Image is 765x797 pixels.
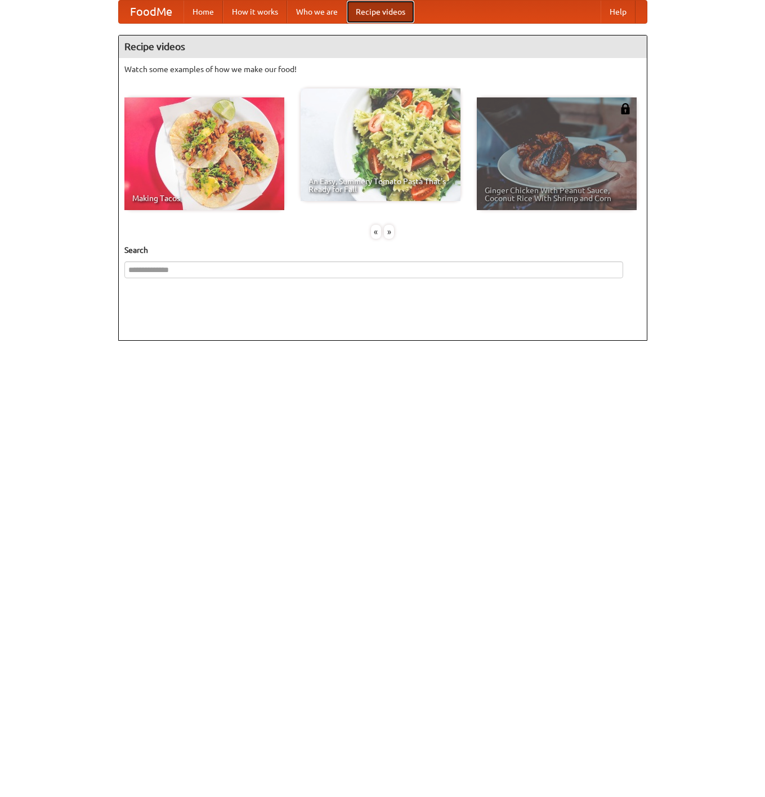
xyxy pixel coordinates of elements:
a: Home [184,1,223,23]
h5: Search [124,244,641,256]
div: « [371,225,381,239]
a: FoodMe [119,1,184,23]
a: Who we are [287,1,347,23]
a: Making Tacos [124,97,284,210]
span: An Easy, Summery Tomato Pasta That's Ready for Fall [308,177,453,193]
a: Help [601,1,636,23]
a: Recipe videos [347,1,414,23]
img: 483408.png [620,103,631,114]
h4: Recipe videos [119,35,647,58]
p: Watch some examples of how we make our food! [124,64,641,75]
a: How it works [223,1,287,23]
span: Making Tacos [132,194,276,202]
div: » [384,225,394,239]
a: An Easy, Summery Tomato Pasta That's Ready for Fall [301,88,460,201]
